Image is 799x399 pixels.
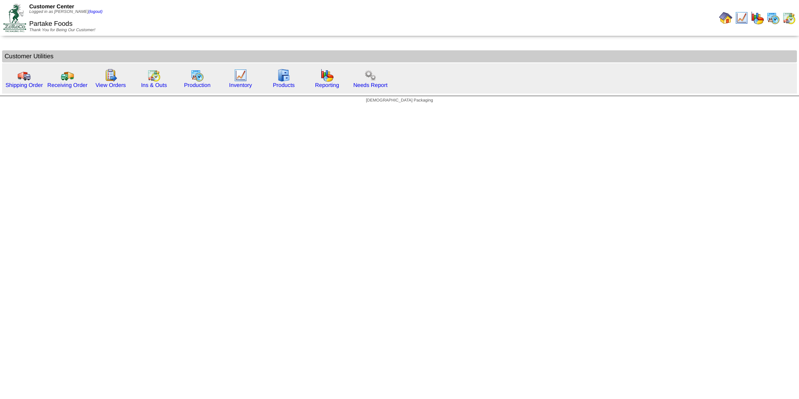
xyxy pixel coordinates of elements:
img: truck2.gif [61,69,74,82]
img: workorder.gif [104,69,117,82]
img: graph.gif [751,11,764,25]
img: home.gif [719,11,732,25]
span: Partake Foods [29,20,72,27]
a: Shipping Order [5,82,43,88]
img: calendarinout.gif [147,69,161,82]
span: Customer Center [29,3,74,10]
a: Ins & Outs [141,82,167,88]
a: Production [184,82,211,88]
img: calendarprod.gif [191,69,204,82]
a: Needs Report [353,82,387,88]
img: line_graph.gif [234,69,247,82]
a: (logout) [88,10,102,14]
img: ZoRoCo_Logo(Green%26Foil)%20jpg.webp [3,4,26,32]
img: cabinet.gif [277,69,290,82]
a: Receiving Order [47,82,87,88]
img: workflow.png [364,69,377,82]
a: Products [273,82,295,88]
span: [DEMOGRAPHIC_DATA] Packaging [366,98,433,103]
img: graph.gif [320,69,334,82]
img: truck.gif [17,69,31,82]
img: line_graph.gif [735,11,748,25]
a: Reporting [315,82,339,88]
a: View Orders [95,82,126,88]
span: Thank You for Being Our Customer! [29,28,95,32]
td: Customer Utilities [2,50,797,62]
img: calendarinout.gif [782,11,796,25]
a: Inventory [229,82,252,88]
span: Logged in as [PERSON_NAME] [29,10,102,14]
img: calendarprod.gif [767,11,780,25]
